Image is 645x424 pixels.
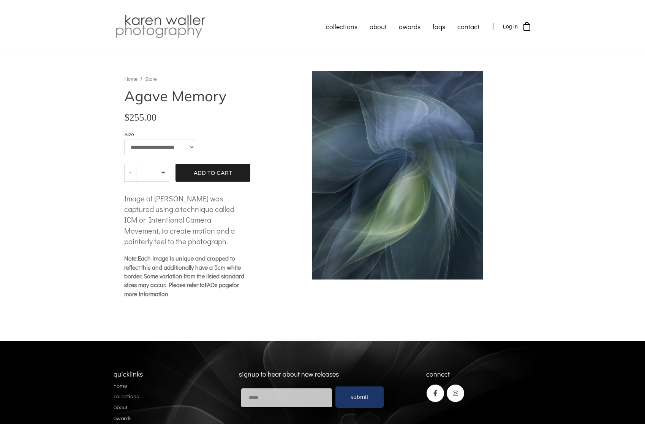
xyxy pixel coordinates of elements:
span: Log In [503,24,518,30]
a: awards [393,17,427,36]
a: - [124,164,136,182]
input: Email [241,388,333,408]
a: collections [320,17,364,36]
span: Note: [124,254,138,262]
a: Home [124,76,138,82]
a: about [364,17,393,36]
a: home [114,382,127,389]
span: signup to hear about new releases [239,369,339,378]
a: awards [114,414,131,422]
h1: Agave Memory [124,89,250,103]
a: Add To Cart [175,164,250,182]
a: contact [451,17,485,36]
a: + [157,164,169,182]
span: quicklinks [114,369,143,378]
a: collections [114,392,139,400]
label: Size [124,132,195,137]
a: FAQs page [205,281,232,289]
a: submit [335,386,384,408]
a: Store [145,76,157,82]
span: $255.00 [124,113,157,122]
span: Image of [PERSON_NAME] was captured using a technique called ICM or Intentional Camera Movement, ... [124,193,235,247]
img: Agave Memory [312,71,484,280]
span: connect [426,369,450,378]
span: / [141,76,142,83]
img: Karen Waller Photography [114,13,207,40]
a: faqs [427,17,451,36]
a: about [114,403,127,411]
span: Each image is unique and cropped to reflect this and additionally have a 5cm white border. Some v... [124,254,244,298]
